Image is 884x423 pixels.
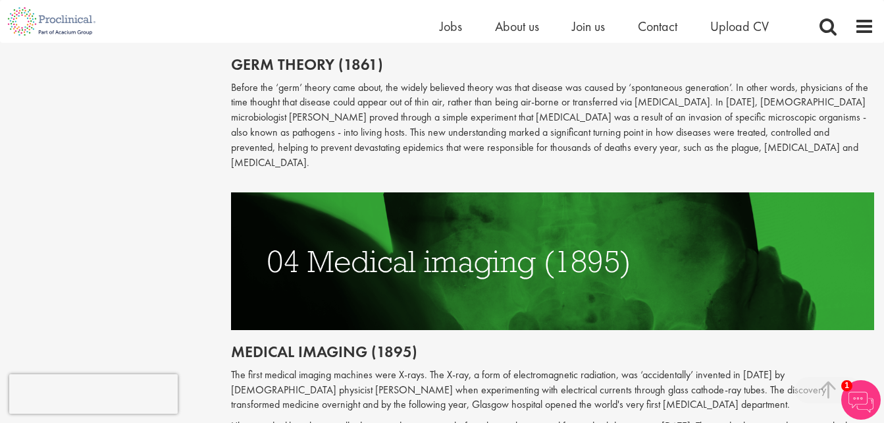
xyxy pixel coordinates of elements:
[841,380,881,420] img: Chatbot
[572,18,605,35] a: Join us
[231,343,874,360] h2: Medical imaging (1895)
[495,18,539,35] a: About us
[440,18,462,35] a: Jobs
[638,18,677,35] a: Contact
[231,368,874,413] p: The first medical imaging machines were X-rays. The X-ray, a form of electromagnetic radiation, w...
[710,18,769,35] a: Upload CV
[231,80,874,171] p: Before the ‘germ’ theory came about, the widely believed theory was that disease was caused by ‘s...
[9,374,178,414] iframe: reCAPTCHA
[231,56,874,73] h2: Germ theory (1861)
[841,380,852,391] span: 1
